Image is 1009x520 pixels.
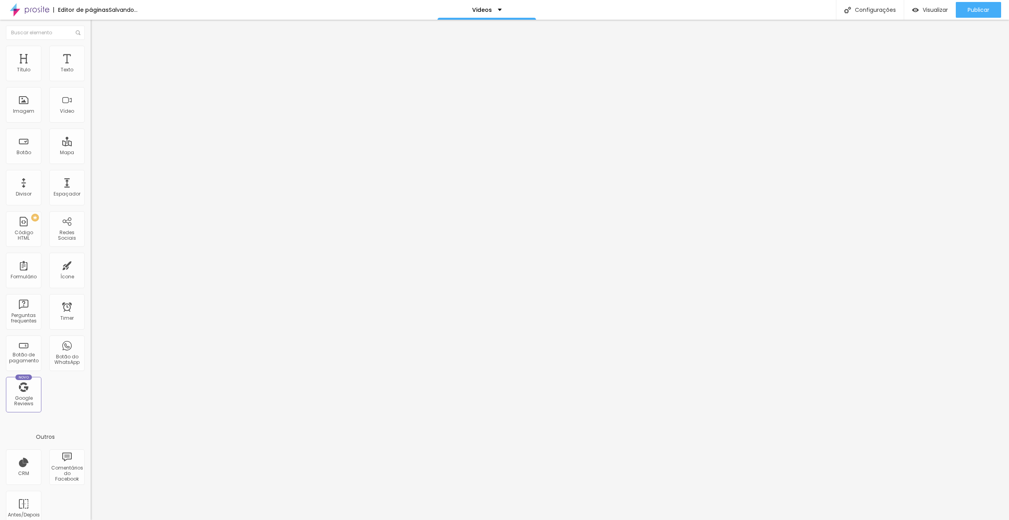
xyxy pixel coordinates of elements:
div: Vídeo [60,108,74,114]
div: Redes Sociais [51,230,82,241]
div: Mapa [60,150,74,155]
div: Salvando... [109,7,138,13]
div: Timer [60,315,74,321]
div: CRM [18,471,29,476]
div: Imagem [13,108,34,114]
div: Divisor [16,191,32,197]
input: Buscar elemento [6,26,85,40]
div: Formulário [11,274,37,280]
img: Icone [76,30,80,35]
div: Texto [61,67,73,73]
img: Icone [844,7,851,13]
div: Botão do WhatsApp [51,354,82,365]
iframe: Editor [91,20,1009,520]
div: Espaçador [54,191,80,197]
div: Botão [17,150,31,155]
div: Antes/Depois [8,512,39,518]
img: view-1.svg [912,7,919,13]
div: Ícone [60,274,74,280]
div: Comentários do Facebook [51,465,82,482]
span: Publicar [968,7,989,13]
div: Editor de páginas [53,7,109,13]
button: Visualizar [904,2,956,18]
div: Perguntas frequentes [8,313,39,324]
div: Google Reviews [8,395,39,407]
div: Novo [15,375,32,380]
p: Videos [472,7,492,13]
div: Botão de pagamento [8,352,39,363]
div: Código HTML [8,230,39,241]
span: Visualizar [923,7,948,13]
button: Publicar [956,2,1001,18]
div: Título [17,67,30,73]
